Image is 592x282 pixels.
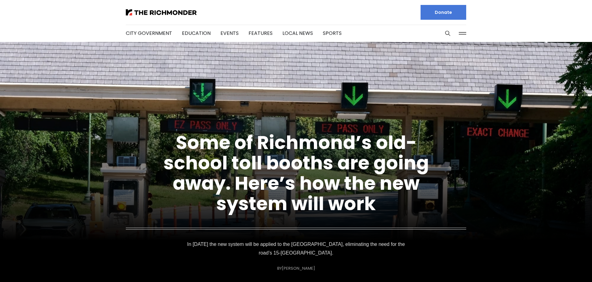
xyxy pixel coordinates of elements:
a: [PERSON_NAME] [282,265,315,271]
a: Events [220,30,239,37]
a: Donate [421,5,466,20]
div: By [277,266,315,271]
a: Local News [282,30,313,37]
a: Sports [323,30,342,37]
a: Education [182,30,211,37]
img: The Richmonder [126,9,197,15]
a: Some of Richmond’s old-school toll booths are going away. Here’s how the new system will work [163,130,429,217]
a: Features [249,30,273,37]
a: City Government [126,30,172,37]
p: In [DATE] the new system will be applied to the [GEOGRAPHIC_DATA], eliminating the need for the r... [186,240,406,257]
iframe: portal-trigger [540,252,592,282]
button: Search this site [443,29,452,38]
